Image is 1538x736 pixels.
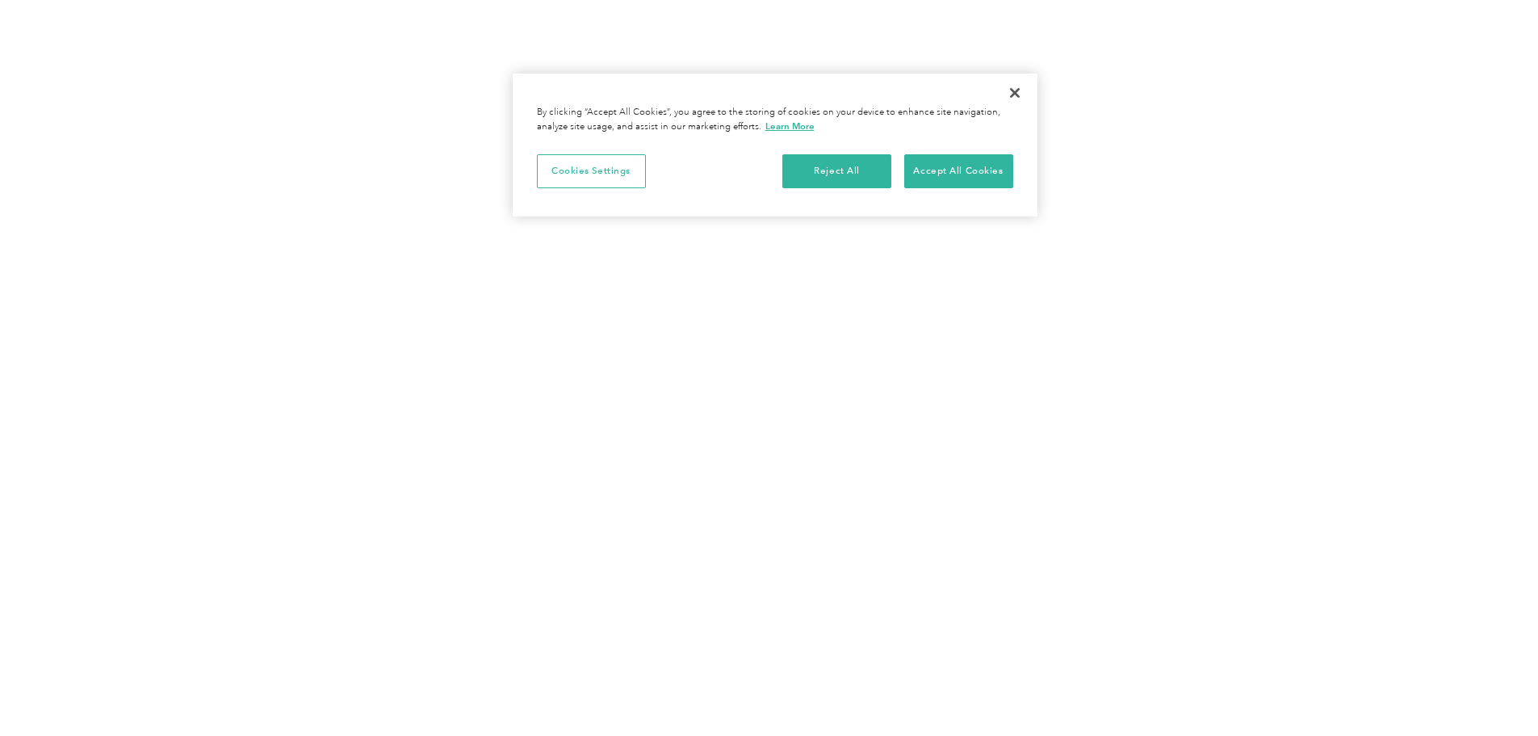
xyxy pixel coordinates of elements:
[537,154,646,188] button: Cookies Settings
[782,154,891,188] button: Reject All
[765,120,815,132] a: More information about your privacy, opens in a new tab
[904,154,1013,188] button: Accept All Cookies
[513,74,1037,217] div: Privacy
[997,75,1033,111] button: Close
[537,106,1013,134] div: By clicking “Accept All Cookies”, you agree to the storing of cookies on your device to enhance s...
[513,74,1037,217] div: Cookie banner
